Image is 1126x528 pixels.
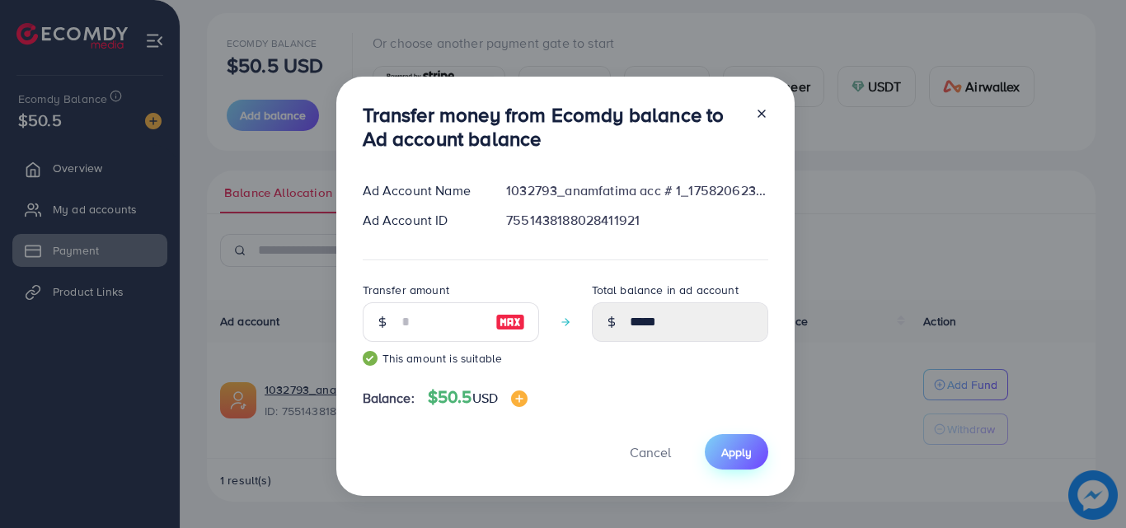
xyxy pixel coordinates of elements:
h4: $50.5 [428,387,528,408]
span: USD [472,389,498,407]
div: 7551438188028411921 [493,211,781,230]
div: Ad Account ID [350,211,494,230]
img: guide [363,351,378,366]
div: 1032793_anamfatima acc # 1_1758206230258 [493,181,781,200]
label: Transfer amount [363,282,449,298]
div: Ad Account Name [350,181,494,200]
img: image [495,312,525,332]
h3: Transfer money from Ecomdy balance to Ad account balance [363,103,742,151]
small: This amount is suitable [363,350,539,367]
label: Total balance in ad account [592,282,739,298]
img: image [511,390,528,407]
span: Cancel [630,443,671,461]
span: Balance: [363,389,415,408]
button: Cancel [609,434,692,470]
button: Apply [705,434,768,470]
span: Apply [721,444,752,460]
